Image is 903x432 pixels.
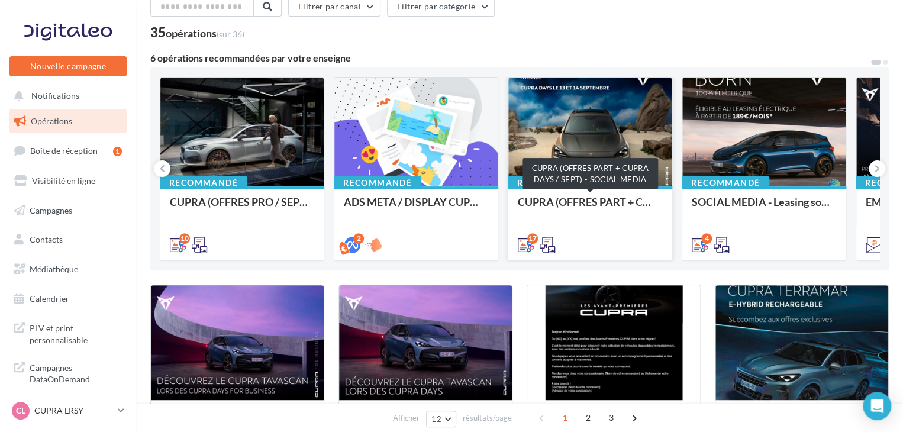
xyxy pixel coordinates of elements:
span: Notifications [31,91,79,101]
div: 10 [179,233,190,244]
div: 2 [353,233,364,244]
span: CL [16,405,25,417]
div: 35 [150,26,244,39]
div: ADS META / DISPLAY CUPRA DAYS Septembre 2025 [344,196,488,220]
span: Boîte de réception [30,146,98,156]
div: CUPRA (OFFRES PART + CUPRA DAYS / SEPT) - SOCIAL MEDIA [518,196,662,220]
a: CL CUPRA LRSY [9,399,127,422]
p: CUPRA LRSY [34,405,113,417]
div: Recommandé [334,176,421,189]
div: 17 [527,233,538,244]
a: Campagnes [7,198,129,223]
span: Contacts [30,234,63,244]
span: (sur 36) [217,29,244,39]
div: 1 [113,147,122,156]
span: 12 [431,414,441,424]
a: PLV et print personnalisable [7,315,129,350]
span: Campagnes [30,205,72,215]
a: Visibilité en ligne [7,169,129,194]
a: Campagnes DataOnDemand [7,355,129,390]
span: Calendrier [30,294,69,304]
span: Médiathèque [30,264,78,274]
span: résultats/page [463,412,512,424]
a: Médiathèque [7,257,129,282]
a: Calendrier [7,286,129,311]
div: CUPRA (OFFRES PART + CUPRA DAYS / SEPT) - SOCIAL MEDIA [522,158,658,189]
div: CUPRA (OFFRES PRO / SEPT) - SOCIAL MEDIA [170,196,314,220]
div: 4 [701,233,712,244]
span: Afficher [393,412,420,424]
div: SOCIAL MEDIA - Leasing social électrique - CUPRA Born [692,196,836,220]
a: Contacts [7,227,129,252]
span: 1 [556,408,575,427]
span: 2 [579,408,598,427]
div: opérations [166,28,244,38]
span: PLV et print personnalisable [30,320,122,346]
div: Recommandé [508,176,595,189]
button: Nouvelle campagne [9,56,127,76]
a: Boîte de réception1 [7,138,129,163]
span: 3 [602,408,621,427]
div: Recommandé [160,176,247,189]
span: Visibilité en ligne [32,176,95,186]
div: Recommandé [682,176,769,189]
span: Opérations [31,116,72,126]
a: Opérations [7,109,129,134]
button: 12 [426,411,456,427]
span: Campagnes DataOnDemand [30,360,122,385]
div: 6 opérations recommandées par votre enseigne [150,53,870,63]
div: Open Intercom Messenger [863,392,891,420]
